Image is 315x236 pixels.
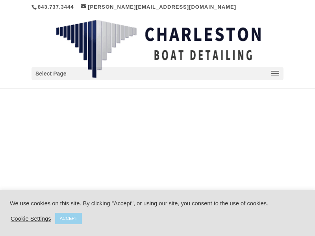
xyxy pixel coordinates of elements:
span: Select Page [35,69,67,78]
a: ACCEPT [55,213,82,224]
div: We use cookies on this site. By clicking "Accept", or using our site, you consent to the use of c... [10,200,305,207]
a: 843.737.3444 [38,4,74,10]
img: Charleston Boat Detailing [56,20,261,79]
a: Cookie Settings [11,215,51,222]
a: [PERSON_NAME][EMAIL_ADDRESS][DOMAIN_NAME] [81,4,236,10]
